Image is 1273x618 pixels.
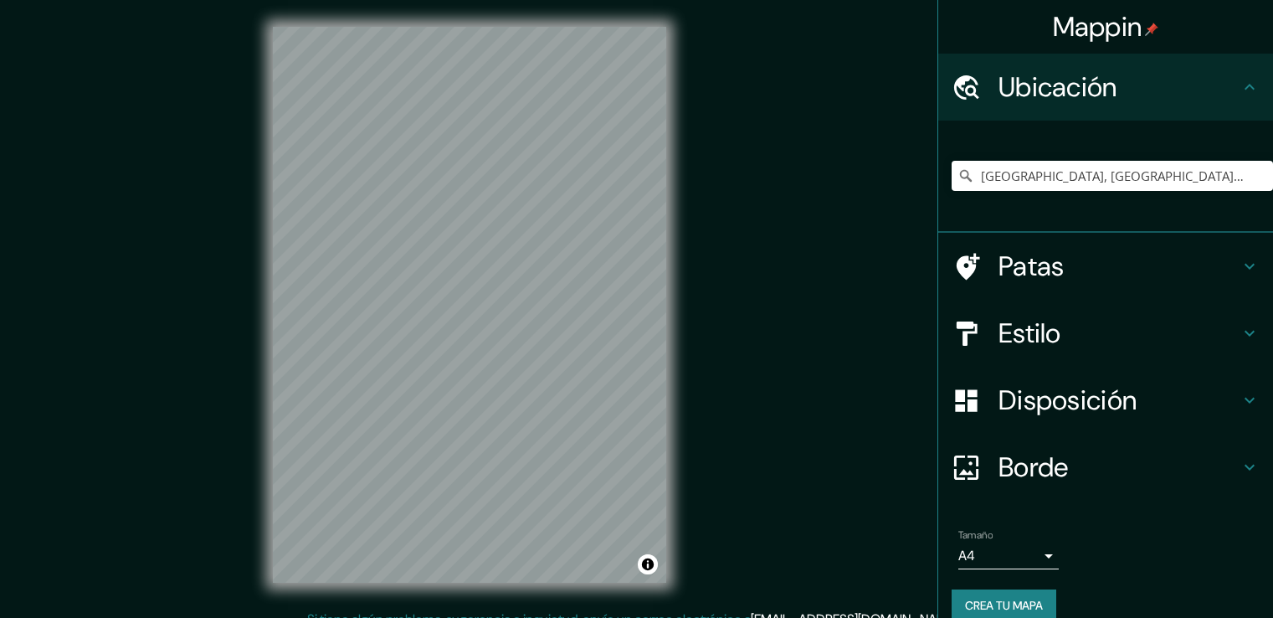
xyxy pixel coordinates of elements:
canvas: Mapa [273,27,666,583]
div: Estilo [938,300,1273,367]
font: Disposición [998,383,1137,418]
font: Borde [998,450,1069,485]
font: Crea tu mapa [965,598,1043,613]
div: Borde [938,434,1273,501]
div: Disposición [938,367,1273,434]
div: Ubicación [938,54,1273,121]
font: A4 [958,547,975,564]
button: Activar o desactivar atribución [638,554,658,574]
div: Patas [938,233,1273,300]
font: Tamaño [958,528,993,542]
font: Ubicación [998,70,1117,105]
img: pin-icon.png [1145,23,1158,36]
font: Patas [998,249,1065,284]
font: Estilo [998,316,1061,351]
font: Mappin [1053,9,1142,44]
div: A4 [958,543,1059,569]
input: Elige tu ciudad o zona [952,161,1273,191]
